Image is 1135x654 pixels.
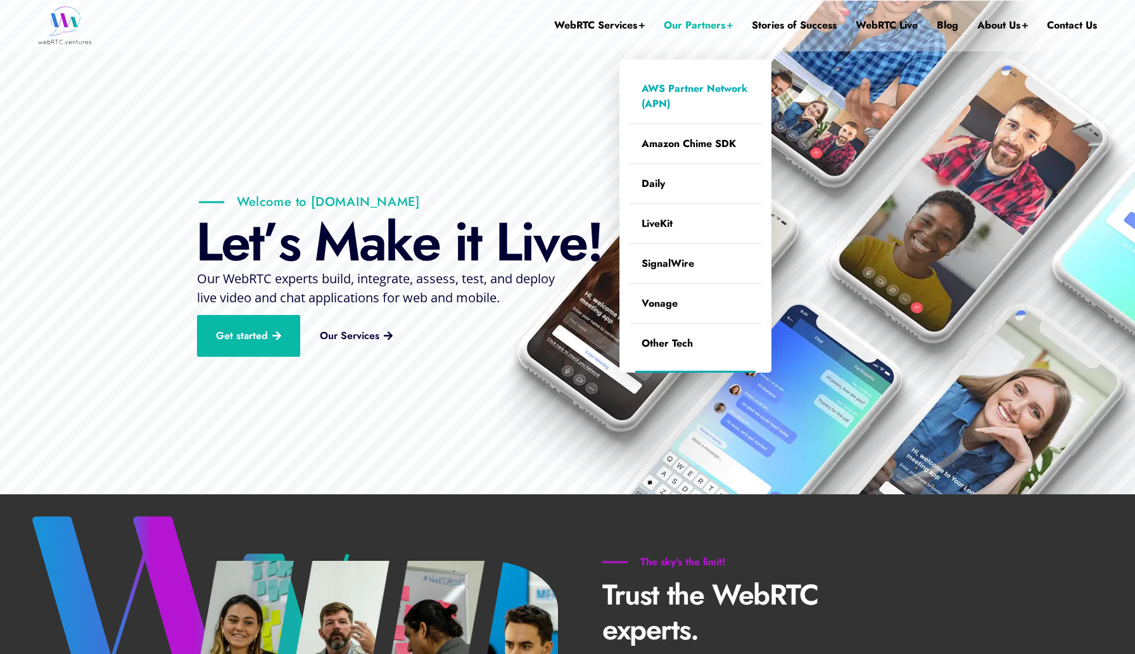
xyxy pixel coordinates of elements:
[559,214,587,271] div: e
[629,164,762,203] a: Daily
[263,214,278,271] div: ’
[587,214,602,271] div: !
[629,204,762,243] a: LiveKit
[521,214,533,271] div: i
[196,214,221,271] div: L
[197,315,300,357] a: Get started
[221,214,249,271] div: e
[197,270,555,306] span: Our WebRTC experts build, integrate, assess, test, and deploy live video and chat applications fo...
[454,214,467,271] div: i
[533,214,559,271] div: v
[629,244,762,283] a: SignalWire
[249,214,263,271] div: t
[602,577,919,647] p: Trust the WebRTC experts.
[629,124,762,163] a: Amazon Chime SDK
[495,214,521,271] div: L
[38,6,92,44] img: WebRTC.ventures
[412,214,440,271] div: e
[199,194,420,210] p: Welcome to [DOMAIN_NAME]
[629,324,762,363] a: Other Tech
[278,214,300,271] div: s
[602,556,764,568] h6: The sky's the limit!
[301,321,412,351] a: Our Services
[629,69,762,124] a: AWS Partner Network (APN)
[629,284,762,323] a: Vonage
[467,214,481,271] div: t
[314,214,359,271] div: M
[385,214,412,271] div: k
[359,214,385,271] div: a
